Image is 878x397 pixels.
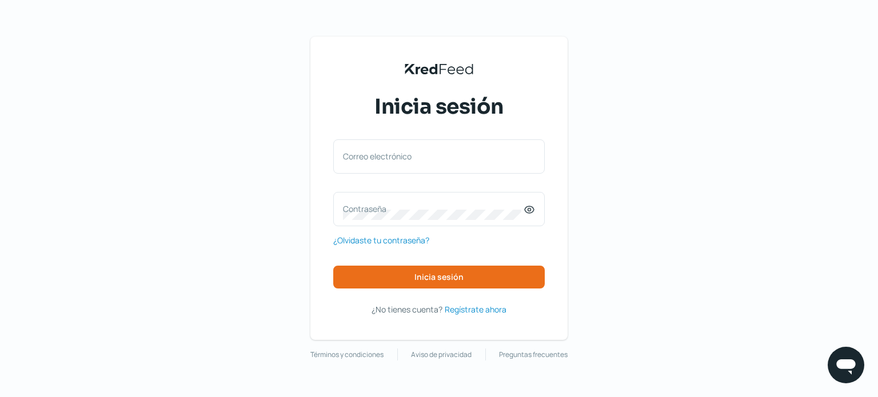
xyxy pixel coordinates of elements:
span: Inicia sesión [374,93,504,121]
label: Contraseña [343,203,524,214]
img: chatIcon [835,354,857,376]
span: Inicia sesión [414,273,464,281]
a: Términos y condiciones [310,348,384,361]
a: Regístrate ahora [445,302,506,316]
button: Inicia sesión [333,266,545,288]
a: Aviso de privacidad [411,348,472,361]
label: Correo electrónico [343,151,524,162]
a: Preguntas frecuentes [499,348,568,361]
span: ¿No tienes cuenta? [372,304,442,315]
a: ¿Olvidaste tu contraseña? [333,233,429,247]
